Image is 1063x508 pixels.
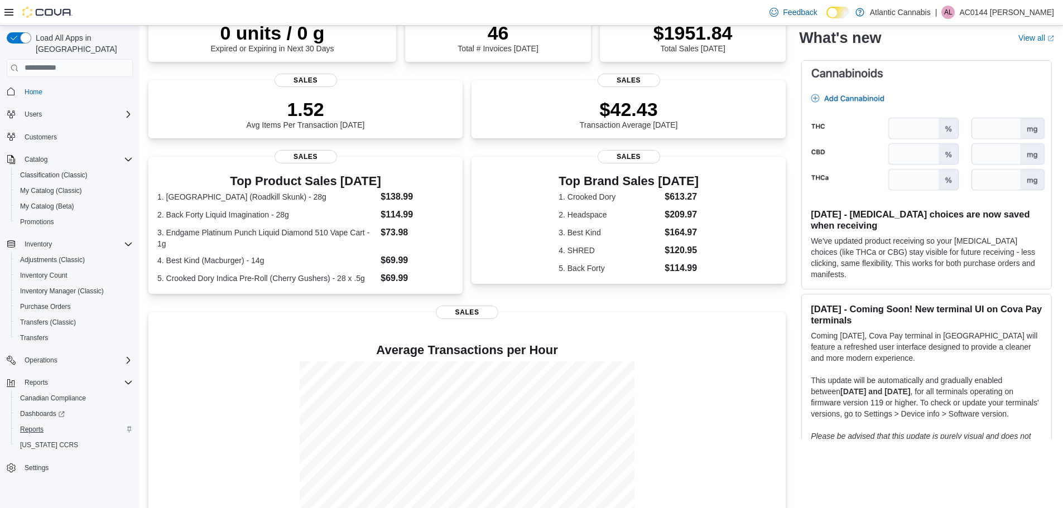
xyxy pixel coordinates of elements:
span: Inventory [20,238,133,251]
dt: 2. Headspace [559,209,660,220]
dt: 4. SHRED [559,245,660,256]
a: Purchase Orders [16,300,75,313]
span: Customers [25,133,57,142]
button: Users [2,107,137,122]
span: Promotions [20,217,54,226]
span: Sales [598,74,660,87]
p: $42.43 [580,98,678,120]
a: Dashboards [16,407,69,420]
button: Inventory [20,238,56,251]
button: Users [20,108,46,121]
a: Customers [20,130,61,144]
span: Home [25,88,42,96]
button: Purchase Orders [11,299,137,315]
a: My Catalog (Beta) [16,200,79,213]
span: Transfers [20,333,48,342]
span: My Catalog (Classic) [16,184,133,197]
button: Operations [2,352,137,368]
span: AL [944,6,953,19]
a: Classification (Classic) [16,168,92,182]
dd: $120.95 [665,244,699,257]
span: Operations [20,354,133,367]
span: Customers [20,130,133,144]
span: Purchase Orders [20,302,71,311]
a: Inventory Count [16,269,72,282]
em: Please be advised that this update is purely visual and does not impact payment functionality. [811,432,1031,452]
span: Sales [275,150,337,163]
span: Canadian Compliance [20,394,86,403]
h3: [DATE] - Coming Soon! New terminal UI on Cova Pay terminals [811,303,1042,326]
button: Transfers (Classic) [11,315,137,330]
p: | [935,6,937,19]
div: Avg Items Per Transaction [DATE] [247,98,365,129]
span: Transfers (Classic) [20,318,76,327]
button: Home [2,84,137,100]
button: Inventory Count [11,268,137,283]
a: Feedback [765,1,821,23]
p: $1951.84 [653,22,733,44]
span: Inventory Manager (Classic) [20,287,104,296]
p: We've updated product receiving so your [MEDICAL_DATA] choices (like THCa or CBG) stay visible fo... [811,235,1042,280]
p: Atlantic Cannabis [870,6,931,19]
h3: Top Product Sales [DATE] [157,175,454,188]
span: Catalog [20,153,133,166]
button: Inventory [2,236,137,252]
div: AC0144 Lawrenson Dennis [941,6,955,19]
dd: $613.27 [665,190,699,204]
h3: Top Brand Sales [DATE] [559,175,699,188]
dt: 4. Best Kind (Macburger) - 14g [157,255,376,266]
p: Coming [DATE], Cova Pay terminal in [GEOGRAPHIC_DATA] will feature a refreshed user interface des... [811,330,1042,364]
a: Canadian Compliance [16,391,90,405]
span: My Catalog (Beta) [20,202,74,211]
button: [US_STATE] CCRS [11,437,137,453]
a: View allExternal link [1018,33,1054,42]
span: My Catalog (Classic) [20,186,82,195]
dt: 1. [GEOGRAPHIC_DATA] (Roadkill Skunk) - 28g [157,191,376,202]
h4: Average Transactions per Hour [157,343,777,357]
div: Total Sales [DATE] [653,22,733,53]
button: Catalog [2,152,137,167]
dd: $69.99 [381,272,454,285]
dd: $114.99 [381,208,454,221]
span: Dark Mode [826,18,827,19]
dd: $164.97 [665,226,699,239]
strong: [DATE] and [DATE] [840,387,910,396]
span: Dashboards [16,407,133,420]
dd: $138.99 [381,190,454,204]
span: Sales [598,150,660,163]
dt: 1. Crooked Dory [559,191,660,202]
a: Inventory Manager (Classic) [16,284,108,298]
dd: $114.99 [665,262,699,275]
span: Inventory [25,240,52,249]
p: 46 [458,22,538,44]
button: Reports [20,376,52,389]
span: Sales [436,306,498,319]
span: Reports [25,378,48,387]
span: Sales [275,74,337,87]
span: Canadian Compliance [16,391,133,405]
button: Catalog [20,153,52,166]
span: Operations [25,356,57,365]
button: Inventory Manager (Classic) [11,283,137,299]
span: Promotions [16,215,133,229]
a: Reports [16,423,48,436]
span: Transfers (Classic) [16,316,133,329]
span: Classification (Classic) [16,168,133,182]
button: Reports [11,422,137,437]
dt: 3. Best Kind [559,227,660,238]
button: Canadian Compliance [11,390,137,406]
h3: [DATE] - [MEDICAL_DATA] choices are now saved when receiving [811,209,1042,231]
input: Dark Mode [826,7,850,18]
span: [US_STATE] CCRS [20,441,78,449]
a: Transfers [16,331,52,345]
a: Settings [20,461,53,475]
div: Transaction Average [DATE] [580,98,678,129]
span: Settings [25,463,49,472]
span: Purchase Orders [16,300,133,313]
span: Users [20,108,133,121]
span: Reports [20,376,133,389]
a: My Catalog (Classic) [16,184,86,197]
span: Home [20,85,133,99]
span: Feedback [783,7,817,18]
span: Inventory Count [16,269,133,282]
